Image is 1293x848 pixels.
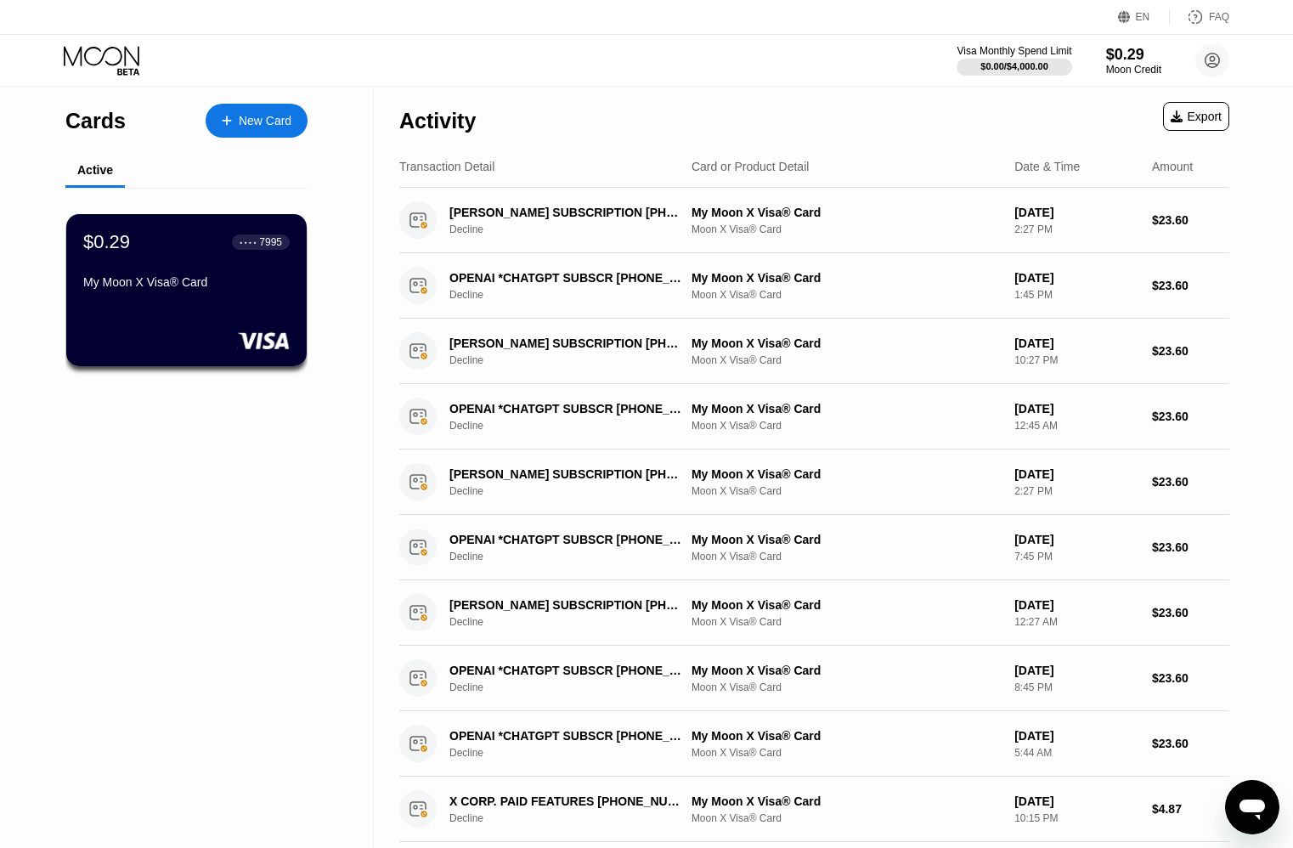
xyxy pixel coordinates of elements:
[1014,206,1138,219] div: [DATE]
[957,45,1071,57] div: Visa Monthly Spend Limit
[449,289,700,301] div: Decline
[83,275,290,289] div: My Moon X Visa® Card
[692,336,1001,350] div: My Moon X Visa® Card
[1209,11,1229,23] div: FAQ
[1152,802,1229,816] div: $4.87
[240,240,257,245] div: ● ● ● ●
[692,271,1001,285] div: My Moon X Visa® Card
[399,646,1229,711] div: OPENAI *CHATGPT SUBSCR [PHONE_NUMBER] USDeclineMy Moon X Visa® CardMoon X Visa® Card[DATE]8:45 PM...
[692,664,1001,677] div: My Moon X Visa® Card
[692,206,1001,219] div: My Moon X Visa® Card
[206,104,308,138] div: New Card
[399,449,1229,515] div: [PERSON_NAME] SUBSCRIPTION [PHONE_NUMBER] USDeclineMy Moon X Visa® CardMoon X Visa® Card[DATE]2:2...
[1014,485,1138,497] div: 2:27 PM
[1163,102,1229,131] div: Export
[1014,271,1138,285] div: [DATE]
[65,109,126,133] div: Cards
[1014,616,1138,628] div: 12:27 AM
[692,354,1001,366] div: Moon X Visa® Card
[1014,729,1138,743] div: [DATE]
[1136,11,1150,23] div: EN
[692,485,1001,497] div: Moon X Visa® Card
[1170,8,1229,25] div: FAQ
[692,729,1001,743] div: My Moon X Visa® Card
[692,598,1001,612] div: My Moon X Visa® Card
[692,681,1001,693] div: Moon X Visa® Card
[399,580,1229,646] div: [PERSON_NAME] SUBSCRIPTION [PHONE_NUMBER] USDeclineMy Moon X Visa® CardMoon X Visa® Card[DATE]12:...
[449,598,682,612] div: [PERSON_NAME] SUBSCRIPTION [PHONE_NUMBER] US
[692,533,1001,546] div: My Moon X Visa® Card
[1171,110,1222,123] div: Export
[399,384,1229,449] div: OPENAI *CHATGPT SUBSCR [PHONE_NUMBER] USDeclineMy Moon X Visa® CardMoon X Visa® Card[DATE]12:45 A...
[1014,681,1138,693] div: 8:45 PM
[449,681,700,693] div: Decline
[1014,533,1138,546] div: [DATE]
[1152,671,1229,685] div: $23.60
[449,551,700,563] div: Decline
[1152,606,1229,619] div: $23.60
[1014,354,1138,366] div: 10:27 PM
[692,289,1001,301] div: Moon X Visa® Card
[1014,336,1138,350] div: [DATE]
[1106,46,1161,64] div: $0.29
[399,253,1229,319] div: OPENAI *CHATGPT SUBSCR [PHONE_NUMBER] USDeclineMy Moon X Visa® CardMoon X Visa® Card[DATE]1:45 PM...
[1014,467,1138,481] div: [DATE]
[1152,475,1229,489] div: $23.60
[692,160,810,173] div: Card or Product Detail
[449,271,682,285] div: OPENAI *CHATGPT SUBSCR [PHONE_NUMBER] US
[692,223,1001,235] div: Moon X Visa® Card
[399,160,494,173] div: Transaction Detail
[399,188,1229,253] div: [PERSON_NAME] SUBSCRIPTION [PHONE_NUMBER] USDeclineMy Moon X Visa® CardMoon X Visa® Card[DATE]2:2...
[449,533,682,546] div: OPENAI *CHATGPT SUBSCR [PHONE_NUMBER] US
[449,420,700,432] div: Decline
[399,777,1229,842] div: X CORP. PAID FEATURES [PHONE_NUMBER] USDeclineMy Moon X Visa® CardMoon X Visa® Card[DATE]10:15 PM...
[692,551,1001,563] div: Moon X Visa® Card
[1014,420,1138,432] div: 12:45 AM
[980,61,1048,71] div: $0.00 / $4,000.00
[449,664,682,677] div: OPENAI *CHATGPT SUBSCR [PHONE_NUMBER] US
[83,231,130,253] div: $0.29
[1014,664,1138,677] div: [DATE]
[1014,794,1138,808] div: [DATE]
[66,214,307,366] div: $0.29● ● ● ●7995My Moon X Visa® Card
[449,402,682,416] div: OPENAI *CHATGPT SUBSCR [PHONE_NUMBER] US
[692,812,1001,824] div: Moon X Visa® Card
[399,319,1229,384] div: [PERSON_NAME] SUBSCRIPTION [PHONE_NUMBER] USDeclineMy Moon X Visa® CardMoon X Visa® Card[DATE]10:...
[1152,160,1193,173] div: Amount
[449,223,700,235] div: Decline
[1106,46,1161,76] div: $0.29Moon Credit
[449,467,682,481] div: [PERSON_NAME] SUBSCRIPTION [PHONE_NUMBER] US
[1152,213,1229,227] div: $23.60
[449,616,700,628] div: Decline
[1014,812,1138,824] div: 10:15 PM
[692,402,1001,416] div: My Moon X Visa® Card
[1014,160,1080,173] div: Date & Time
[1014,747,1138,759] div: 5:44 AM
[1152,737,1229,750] div: $23.60
[1014,223,1138,235] div: 2:27 PM
[239,114,291,128] div: New Card
[77,163,113,177] div: Active
[1118,8,1170,25] div: EN
[1106,64,1161,76] div: Moon Credit
[1152,279,1229,292] div: $23.60
[692,420,1001,432] div: Moon X Visa® Card
[1225,780,1279,834] iframe: Button to launch messaging window
[1014,402,1138,416] div: [DATE]
[399,515,1229,580] div: OPENAI *CHATGPT SUBSCR [PHONE_NUMBER] USDeclineMy Moon X Visa® CardMoon X Visa® Card[DATE]7:45 PM...
[449,794,682,808] div: X CORP. PAID FEATURES [PHONE_NUMBER] US
[1014,289,1138,301] div: 1:45 PM
[449,747,700,759] div: Decline
[449,812,700,824] div: Decline
[399,711,1229,777] div: OPENAI *CHATGPT SUBSCR [PHONE_NUMBER] USDeclineMy Moon X Visa® CardMoon X Visa® Card[DATE]5:44 AM...
[1152,410,1229,423] div: $23.60
[449,336,682,350] div: [PERSON_NAME] SUBSCRIPTION [PHONE_NUMBER] US
[692,616,1001,628] div: Moon X Visa® Card
[957,45,1071,76] div: Visa Monthly Spend Limit$0.00/$4,000.00
[449,354,700,366] div: Decline
[259,236,282,248] div: 7995
[1014,598,1138,612] div: [DATE]
[692,794,1001,808] div: My Moon X Visa® Card
[1152,344,1229,358] div: $23.60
